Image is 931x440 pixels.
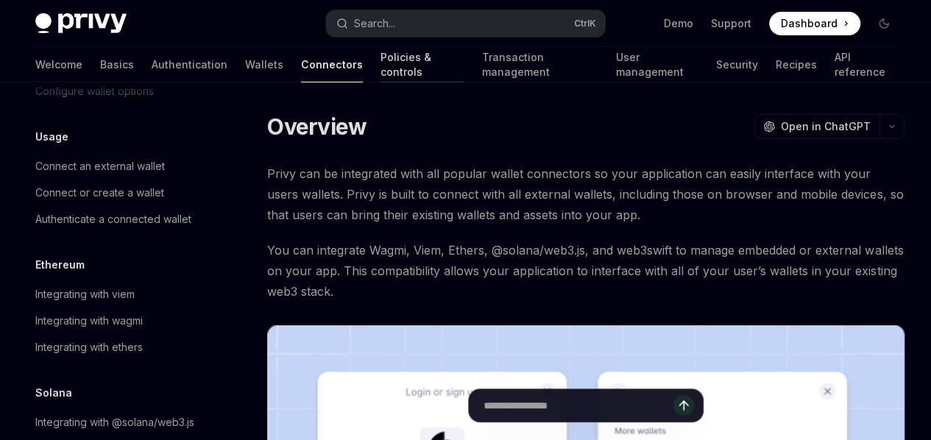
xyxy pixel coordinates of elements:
a: User management [616,47,698,82]
span: Ctrl K [574,18,596,29]
a: Recipes [776,47,817,82]
button: Send message [673,395,694,416]
div: Integrating with ethers [35,338,143,356]
a: Integrating with @solana/web3.js [24,409,212,436]
a: Integrating with wagmi [24,308,212,334]
div: Integrating with viem [35,285,135,303]
a: Connect or create a wallet [24,180,212,206]
h5: Ethereum [35,256,85,274]
button: Open in ChatGPT [754,114,879,139]
a: Authentication [152,47,227,82]
span: Dashboard [781,16,838,31]
span: Privy can be integrated with all popular wallet connectors so your application can easily interfa... [267,163,905,225]
a: Authenticate a connected wallet [24,206,212,233]
input: Ask a question... [484,389,673,422]
a: Integrating with viem [24,281,212,308]
a: Dashboard [769,12,860,35]
div: Integrating with @solana/web3.js [35,414,194,431]
button: Toggle dark mode [872,12,896,35]
h1: Overview [267,113,367,140]
h5: Solana [35,384,72,402]
div: Authenticate a connected wallet [35,210,191,228]
h5: Usage [35,128,68,146]
a: Connect an external wallet [24,153,212,180]
span: Open in ChatGPT [781,119,871,134]
a: Security [716,47,758,82]
div: Connect an external wallet [35,157,165,175]
div: Connect or create a wallet [35,184,164,202]
a: Transaction management [482,47,598,82]
img: dark logo [35,13,127,34]
a: Welcome [35,47,82,82]
a: Basics [100,47,134,82]
a: Support [711,16,751,31]
button: Search...CtrlK [326,10,605,37]
a: Connectors [301,47,363,82]
span: You can integrate Wagmi, Viem, Ethers, @solana/web3.js, and web3swift to manage embedded or exter... [267,240,905,302]
a: Demo [664,16,693,31]
a: Policies & controls [380,47,464,82]
div: Search... [354,15,395,32]
a: Wallets [245,47,283,82]
a: API reference [835,47,896,82]
a: Integrating with ethers [24,334,212,361]
div: Integrating with wagmi [35,312,143,330]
